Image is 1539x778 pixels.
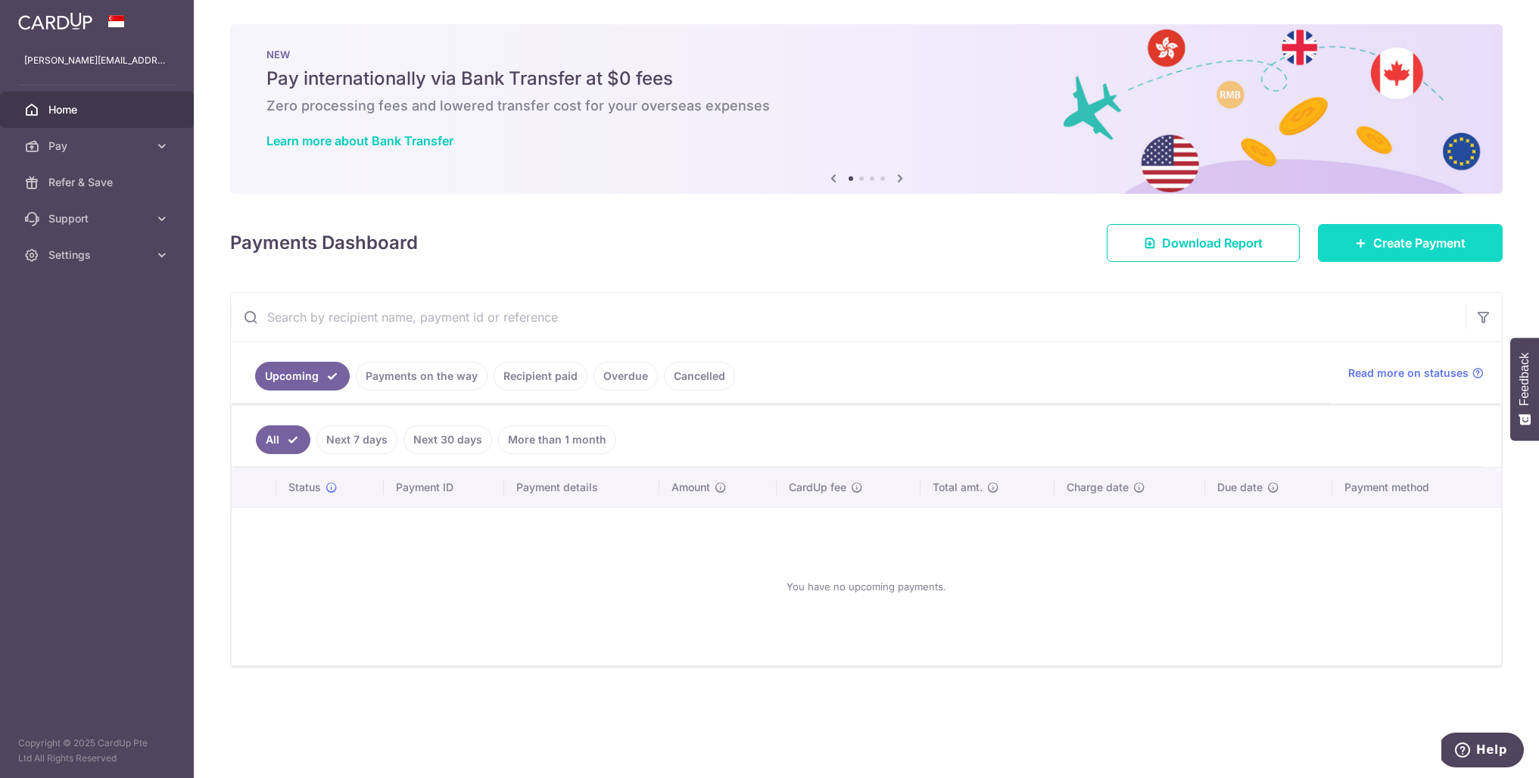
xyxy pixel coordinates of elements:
[1348,366,1469,381] span: Read more on statuses
[288,480,321,495] span: Status
[1373,234,1466,252] span: Create Payment
[48,247,148,263] span: Settings
[403,425,492,454] a: Next 30 days
[256,425,310,454] a: All
[48,138,148,154] span: Pay
[1162,234,1263,252] span: Download Report
[498,425,616,454] a: More than 1 month
[1518,353,1531,406] span: Feedback
[1510,338,1539,440] button: Feedback - Show survey
[1107,224,1300,262] a: Download Report
[384,468,504,507] th: Payment ID
[18,12,92,30] img: CardUp
[671,480,710,495] span: Amount
[1067,480,1129,495] span: Charge date
[230,24,1503,194] img: Bank transfer banner
[1332,468,1501,507] th: Payment method
[250,520,1483,653] div: You have no upcoming payments.
[494,362,587,391] a: Recipient paid
[356,362,488,391] a: Payments on the way
[1441,733,1524,770] iframe: Opens a widget where you can find more information
[24,53,170,68] p: [PERSON_NAME][EMAIL_ADDRESS][DOMAIN_NAME]
[504,468,660,507] th: Payment details
[48,211,148,226] span: Support
[1217,480,1263,495] span: Due date
[48,102,148,117] span: Home
[266,133,453,148] a: Learn more about Bank Transfer
[230,229,418,257] h4: Payments Dashboard
[1348,366,1484,381] a: Read more on statuses
[231,293,1466,341] input: Search by recipient name, payment id or reference
[789,480,846,495] span: CardUp fee
[316,425,397,454] a: Next 7 days
[266,67,1466,91] h5: Pay internationally via Bank Transfer at $0 fees
[266,97,1466,115] h6: Zero processing fees and lowered transfer cost for your overseas expenses
[593,362,658,391] a: Overdue
[664,362,735,391] a: Cancelled
[266,48,1466,61] p: NEW
[1318,224,1503,262] a: Create Payment
[933,480,983,495] span: Total amt.
[255,362,350,391] a: Upcoming
[48,175,148,190] span: Refer & Save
